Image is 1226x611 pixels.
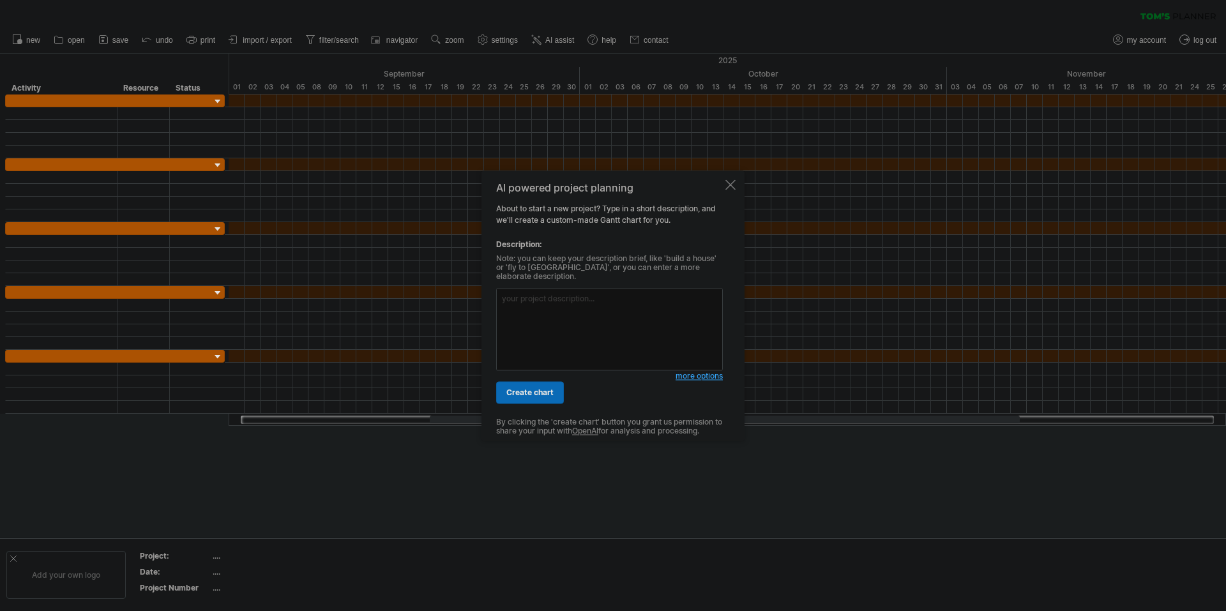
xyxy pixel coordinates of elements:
[572,426,598,436] a: OpenAI
[496,254,723,282] div: Note: you can keep your description brief, like 'build a house' or 'fly to [GEOGRAPHIC_DATA]', or...
[506,388,554,397] span: create chart
[496,182,723,193] div: AI powered project planning
[496,239,723,250] div: Description:
[676,370,723,382] a: more options
[496,418,723,436] div: By clicking the 'create chart' button you grant us permission to share your input with for analys...
[496,381,564,404] a: create chart
[496,182,723,429] div: About to start a new project? Type in a short description, and we'll create a custom-made Gantt c...
[676,371,723,381] span: more options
